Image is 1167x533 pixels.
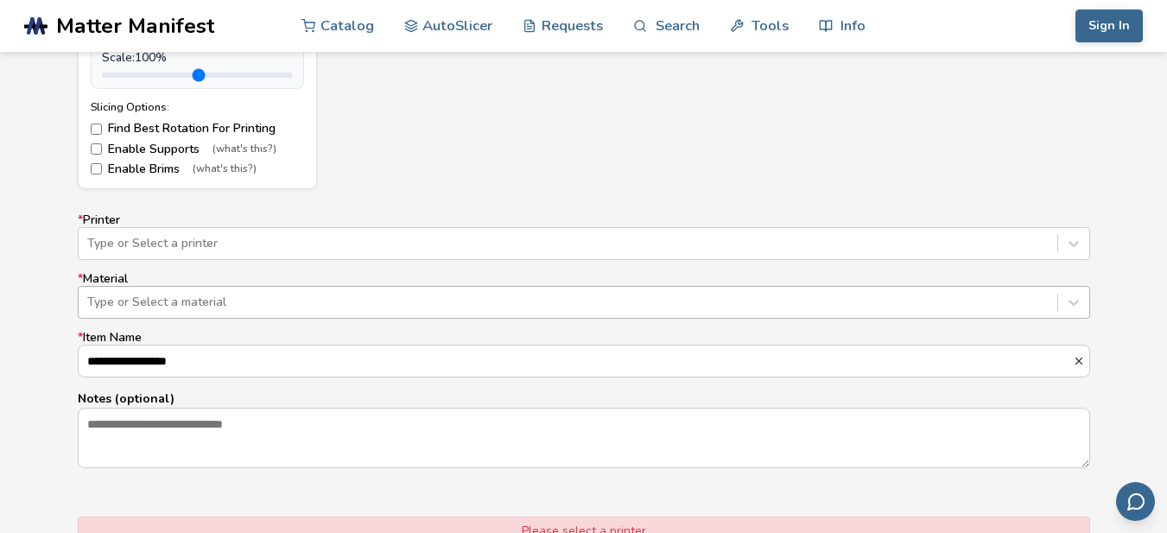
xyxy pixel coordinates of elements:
input: Find Best Rotation For Printing [91,124,102,135]
button: Send feedback via email [1116,482,1155,521]
label: Printer [78,213,1090,260]
label: Enable Brims [91,162,304,176]
label: Find Best Rotation For Printing [91,122,304,136]
textarea: Notes (optional) [79,409,1089,467]
input: *Item Name [79,346,1073,377]
label: Enable Supports [91,143,304,156]
span: (what's this?) [193,163,257,175]
p: Notes (optional) [78,390,1090,408]
input: Enable Brims(what's this?) [91,163,102,174]
input: *PrinterType or Select a printer [87,237,91,251]
span: (what's this?) [212,143,276,155]
span: Scale: 100 % [102,51,167,65]
div: Slicing Options: [91,101,304,113]
input: *MaterialType or Select a material [87,295,91,309]
span: Matter Manifest [56,14,214,38]
label: Material [78,272,1090,319]
label: Item Name [78,331,1090,378]
button: *Item Name [1073,355,1089,367]
input: Enable Supports(what's this?) [91,143,102,155]
button: Sign In [1075,10,1143,42]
